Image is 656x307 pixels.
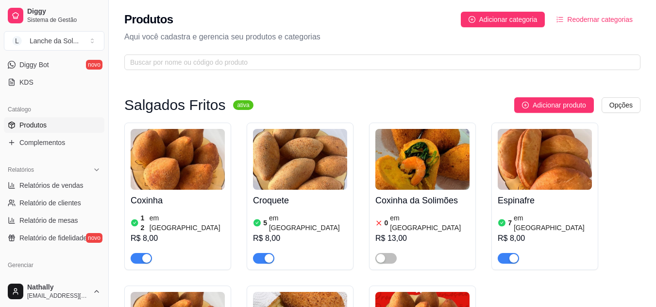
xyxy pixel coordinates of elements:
[130,57,627,68] input: Buscar por nome ou código do produto
[141,213,148,233] article: 12
[4,74,104,90] a: KDS
[556,16,563,23] span: ordered-list
[131,129,225,190] img: product-image
[150,213,225,233] article: em [GEOGRAPHIC_DATA]
[4,31,104,51] button: Select a team
[19,216,78,225] span: Relatório de mesas
[609,100,633,110] span: Opções
[233,100,253,110] sup: ativa
[124,12,173,27] h2: Produtos
[469,16,475,23] span: plus-circle
[533,100,586,110] span: Adicionar produto
[4,213,104,228] a: Relatório de mesas
[19,60,49,70] span: Diggy Bot
[4,257,104,273] div: Gerenciar
[385,218,388,228] article: 0
[12,36,22,46] span: L
[479,14,538,25] span: Adicionar categoria
[19,120,47,130] span: Produtos
[375,233,470,244] div: R$ 13,00
[124,31,640,43] p: Aqui você cadastra e gerencia seu produtos e categorias
[253,129,347,190] img: product-image
[131,194,225,207] h4: Coxinha
[19,198,81,208] span: Relatório de clientes
[4,102,104,117] div: Catálogo
[4,273,104,289] a: Entregadoresnovo
[8,166,34,174] span: Relatórios
[4,135,104,150] a: Complementos
[522,102,529,108] span: plus-circle
[498,194,592,207] h4: Espinafre
[4,230,104,246] a: Relatório de fidelidadenovo
[27,7,101,16] span: Diggy
[4,4,104,27] a: DiggySistema de Gestão
[253,233,347,244] div: R$ 8,00
[4,57,104,72] a: Diggy Botnovo
[375,129,470,190] img: product-image
[27,292,89,300] span: [EMAIL_ADDRESS][DOMAIN_NAME]
[375,194,470,207] h4: Coxinha da Solimões
[4,178,104,193] a: Relatórios de vendas
[549,12,640,27] button: Reodernar categorias
[461,12,545,27] button: Adicionar categoria
[19,138,65,147] span: Complementos
[4,280,104,303] button: Nathally[EMAIL_ADDRESS][DOMAIN_NAME]
[508,218,512,228] article: 7
[263,218,267,228] article: 5
[27,16,101,24] span: Sistema de Gestão
[19,77,34,87] span: KDS
[602,97,640,113] button: Opções
[30,36,79,46] div: Lanche da Sol ...
[4,117,104,133] a: Produtos
[390,213,470,233] article: em [GEOGRAPHIC_DATA]
[269,213,347,233] article: em [GEOGRAPHIC_DATA]
[514,97,594,113] button: Adicionar produto
[514,213,592,233] article: em [GEOGRAPHIC_DATA]
[19,181,84,190] span: Relatórios de vendas
[253,194,347,207] h4: Croquete
[498,233,592,244] div: R$ 8,00
[124,99,225,111] h3: Salgados Fritos
[567,14,633,25] span: Reodernar categorias
[131,233,225,244] div: R$ 8,00
[19,233,87,243] span: Relatório de fidelidade
[27,283,89,292] span: Nathally
[498,129,592,190] img: product-image
[4,195,104,211] a: Relatório de clientes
